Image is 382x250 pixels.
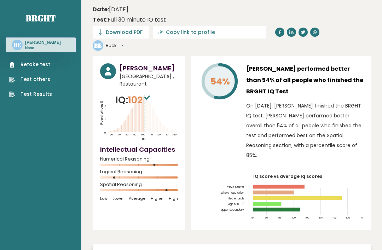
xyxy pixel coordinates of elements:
a: Test others [9,76,52,83]
tspan: 70 [118,133,121,136]
tspan: 120 [157,133,161,136]
tspan: Age Min - 18 [228,202,244,206]
span: Numerical Reasoning [100,158,178,161]
h3: [PERSON_NAME] [120,63,178,73]
span: [GEOGRAPHIC_DATA] , Restaurant [120,73,178,88]
b: Date: [93,5,109,13]
tspan: 98 [278,216,281,219]
text: BE [13,41,21,49]
tspan: 110 [149,133,153,136]
tspan: 90 [133,133,136,136]
p: None [25,46,61,51]
a: Retake test [9,61,52,68]
span: Average [129,196,145,201]
tspan: 104 [319,216,323,219]
h4: Intellectual Capacities [100,145,178,154]
tspan: 80 [126,133,128,136]
b: Test: [93,16,108,24]
p: On [DATE], [PERSON_NAME] finished the BRGHT IQ test. [PERSON_NAME] performed better overall than ... [246,101,363,160]
tspan: 2 [104,104,106,107]
span: Download PDF [106,29,143,36]
a: Download PDF [93,26,149,39]
tspan: 100 [141,133,145,136]
tspan: 110 [359,216,363,219]
tspan: Population/% [99,100,104,125]
a: Test Results [9,91,52,98]
span: Lower [112,196,124,201]
tspan: 0 [104,131,106,135]
tspan: 100 [292,216,296,219]
h3: [PERSON_NAME] performed better than 54% of all people who finished the BRGHT IQ Test [246,63,363,97]
tspan: 94 [251,216,255,219]
text: BE [94,41,102,50]
span: Logical Reasoning [100,170,178,173]
tspan: 130 [164,133,168,136]
tspan: 102 [306,216,310,219]
tspan: IQ [142,137,146,141]
time: [DATE] [93,5,128,14]
h3: [PERSON_NAME] [25,40,61,45]
span: Low [100,196,108,201]
tspan: Netherlands [228,197,244,200]
tspan: 54% [210,75,230,88]
span: High [169,196,178,201]
tspan: 106 [332,216,336,219]
tspan: 60 [110,133,113,136]
a: Brght [26,12,56,24]
button: Buck [106,42,123,49]
tspan: Upper Secondary [221,208,244,212]
tspan: Your Score [227,185,244,189]
tspan: IQ score vs average Iq scores [253,173,322,179]
span: 102 [128,93,152,106]
span: Spatial Reasoning [100,183,178,186]
div: Full 30 minute IQ test [93,16,166,24]
tspan: 1 [105,117,106,121]
span: Higher [151,196,164,201]
tspan: 140 [172,133,176,136]
p: IQ: [115,93,152,107]
tspan: 108 [346,216,350,219]
tspan: 96 [265,216,268,219]
tspan: Whole Population [221,191,244,195]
